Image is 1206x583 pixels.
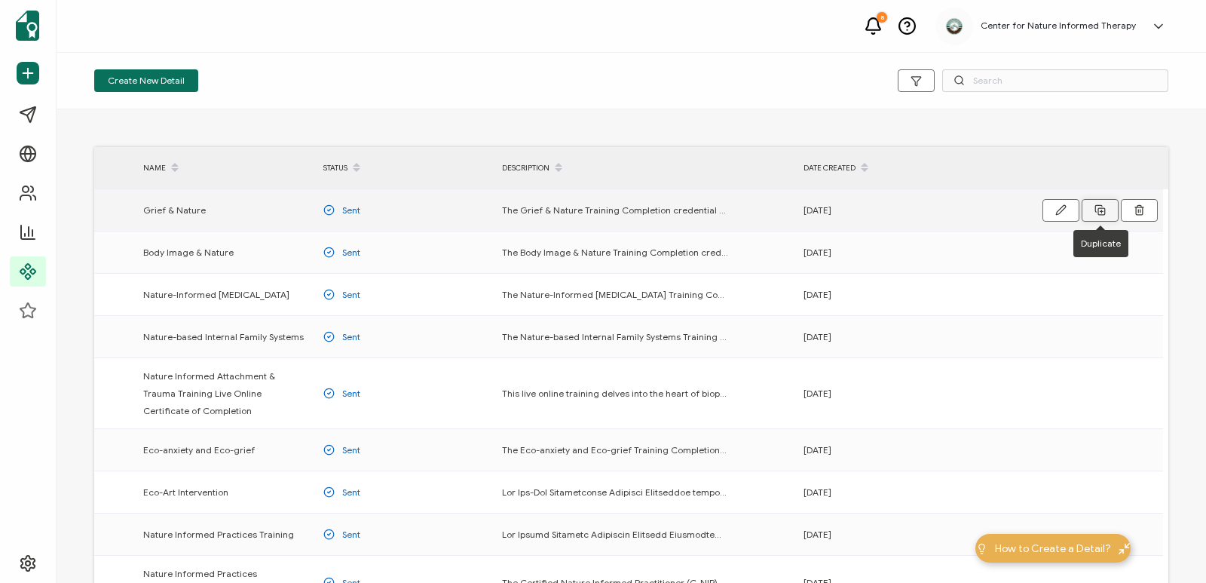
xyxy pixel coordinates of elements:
span: Eco-anxiety and Eco-grief [143,441,255,459]
iframe: Chat Widget [1131,511,1206,583]
span: Nature Informed Practices Training [143,526,294,543]
span: Nature Informed Attachment & Trauma Training Live Online Certificate of Completion [143,367,308,419]
span: Sent [342,526,360,543]
span: Eco-Art Intervention [143,483,228,501]
div: 8 [877,12,887,23]
div: [DATE] [796,201,975,219]
span: Lor Ipsumd Sitametc Adipiscin Elitsedd Eiusmodtem incididunt utlaboreet doloremagnaal enimadm ven... [502,526,728,543]
img: 2bfd0c6c-482e-4a92-b954-a4db64c5156e.png [943,15,966,38]
span: Sent [342,385,360,402]
div: Duplicate [1073,230,1128,257]
h5: Center for Nature Informed Therapy [981,20,1136,31]
div: DESCRIPTION [494,155,796,181]
span: Nature-Informed [MEDICAL_DATA] [143,286,289,303]
span: The Body Image & Nature Training Completion credential recognizes individuals who have successful... [502,244,728,261]
span: Sent [342,286,360,303]
span: Sent [342,201,360,219]
div: [DATE] [796,441,975,459]
div: [DATE] [796,286,975,303]
div: DATE CREATED [796,155,975,181]
span: This live online training delves into the heart of biophilia - the human affinity for nature - an... [502,385,728,402]
span: The Grief & Nature Training Completion credential recognizes individuals who have successfully co... [502,201,728,219]
span: Sent [342,244,360,261]
span: Body Image & Nature [143,244,234,261]
span: Sent [342,441,360,459]
span: Sent [342,483,360,501]
div: [DATE] [796,385,975,402]
div: [DATE] [796,244,975,261]
img: sertifier-logomark-colored.svg [16,11,39,41]
span: The Nature-Informed [MEDICAL_DATA] Training Completion credential recognizes individuals who have... [502,286,728,303]
input: Search [942,69,1168,92]
div: NAME [136,155,316,181]
img: minimize-icon.svg [1119,543,1130,554]
span: How to Create a Detail? [995,541,1111,557]
div: [DATE] [796,328,975,345]
span: Nature-based Internal Family Systems [143,328,304,345]
span: Lor Ips-Dol Sitametconse Adipisci Elitseddoe temporinci utlaboreet doloremagna ali enim adminimve... [502,483,728,501]
div: [DATE] [796,483,975,501]
span: Sent [342,328,360,345]
div: STATUS [316,155,494,181]
span: The Eco-anxiety and Eco-grief Training Completion credential recognizes individuals who have succ... [502,441,728,459]
button: Create New Detail [94,69,198,92]
div: [DATE] [796,526,975,543]
span: The Nature-based Internal Family Systems Training Completion credential recognizes individuals wh... [502,328,728,345]
span: Grief & Nature [143,201,206,219]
